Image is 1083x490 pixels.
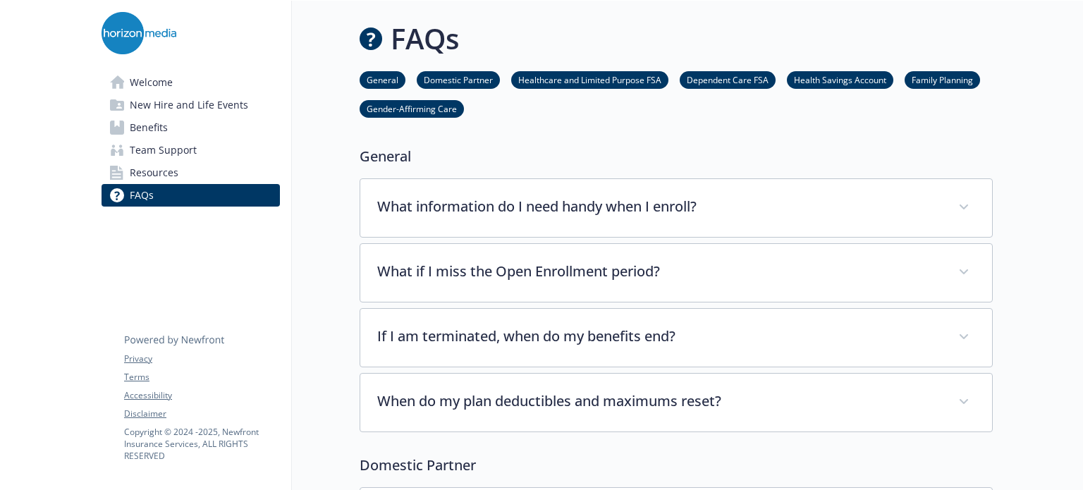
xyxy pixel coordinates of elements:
[130,71,173,94] span: Welcome
[360,146,993,167] p: General
[377,261,941,282] p: What if I miss the Open Enrollment period?
[102,161,280,184] a: Resources
[417,73,500,86] a: Domestic Partner
[124,353,279,365] a: Privacy
[130,116,168,139] span: Benefits
[360,179,992,237] div: What information do I need handy when I enroll?
[102,71,280,94] a: Welcome
[377,391,941,412] p: When do my plan deductibles and maximums reset?
[102,94,280,116] a: New Hire and Life Events
[680,73,776,86] a: Dependent Care FSA
[124,408,279,420] a: Disclaimer
[130,184,154,207] span: FAQs
[511,73,668,86] a: Healthcare and Limited Purpose FSA
[102,116,280,139] a: Benefits
[360,244,992,302] div: What if I miss the Open Enrollment period?
[102,139,280,161] a: Team Support
[130,161,178,184] span: Resources
[130,139,197,161] span: Team Support
[102,184,280,207] a: FAQs
[905,73,980,86] a: Family Planning
[124,389,279,402] a: Accessibility
[377,196,941,217] p: What information do I need handy when I enroll?
[360,309,992,367] div: If I am terminated, when do my benefits end?
[124,426,279,462] p: Copyright © 2024 - 2025 , Newfront Insurance Services, ALL RIGHTS RESERVED
[391,18,459,60] h1: FAQs
[360,455,993,476] p: Domestic Partner
[360,73,405,86] a: General
[130,94,248,116] span: New Hire and Life Events
[360,374,992,431] div: When do my plan deductibles and maximums reset?
[787,73,893,86] a: Health Savings Account
[360,102,464,115] a: Gender-Affirming Care
[377,326,941,347] p: If I am terminated, when do my benefits end?
[124,371,279,384] a: Terms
